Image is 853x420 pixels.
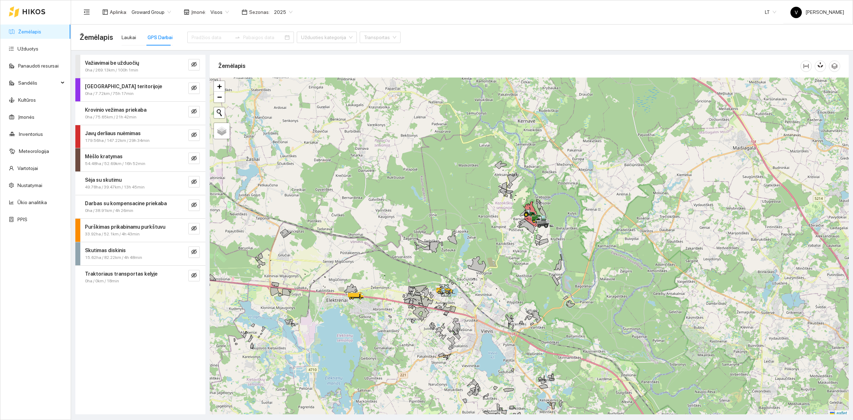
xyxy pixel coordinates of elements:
[18,76,59,90] span: Sandėlis
[85,254,142,261] span: 15.62ha / 82.22km / 4h 48min
[85,278,119,285] span: 0ha / 0km / 18min
[765,7,776,17] span: LT
[214,107,225,118] button: Initiate a new search
[18,97,36,103] a: Kultūros
[191,179,197,186] span: eye-invisible
[85,248,126,253] strong: Skutimas diskinis
[191,202,197,209] span: eye-invisible
[830,411,847,416] a: Leaflet
[214,123,230,139] a: Layers
[85,201,167,206] strong: Darbas su kompensacine priekaba
[18,29,41,34] a: Žemėlapis
[188,106,200,117] button: eye-invisible
[80,5,94,19] button: menu-fold
[75,172,205,195] div: Sėja su skutimu49.78ha / 39.47km / 13h 45mineye-invisible
[85,154,123,159] strong: Mėšlo kratymas
[218,56,800,76] div: Žemėlapis
[17,200,47,205] a: Ūkio analitika
[110,8,127,16] span: Aplinka :
[191,155,197,162] span: eye-invisible
[75,266,205,289] div: Traktoriaus transportas kelyje0ha / 0km / 18mineye-invisible
[85,224,165,230] strong: Purškimas prikabinamu purkštuvu
[188,83,200,94] button: eye-invisible
[75,55,205,78] div: Važiavimai be užduočių0ha / 269.13km / 100h 1mineye-invisible
[214,92,225,102] a: Zoom out
[17,46,38,52] a: Užduotys
[132,7,171,17] span: Groward Group
[80,32,113,43] span: Žemėlapis
[235,34,240,40] span: swap-right
[243,33,283,41] input: Pabaigos data
[84,9,90,15] span: menu-fold
[217,92,222,101] span: −
[85,184,145,191] span: 49.78ha / 39.47km / 13h 45min
[85,107,146,113] strong: Krovinio vežimas priekaba
[19,131,43,137] a: Inventorius
[192,33,232,41] input: Pradžios data
[18,63,59,69] a: Panaudoti resursai
[18,114,34,120] a: Įmonės
[188,246,200,258] button: eye-invisible
[75,242,205,265] div: Skutimas diskinis15.62ha / 82.22km / 4h 48mineye-invisible
[235,34,240,40] span: to
[188,59,200,70] button: eye-invisible
[75,219,205,242] div: Purškimas prikabinamu purkštuvu33.92ha / 52.1km / 4h 43mineye-invisible
[188,176,200,187] button: eye-invisible
[85,114,136,121] span: 0ha / 75.65km / 21h 42min
[75,125,205,148] div: Javų derliaus nuėmimas179.56ha / 147.22km / 29h 34mineye-invisible
[191,225,197,232] span: eye-invisible
[191,249,197,256] span: eye-invisible
[191,272,197,279] span: eye-invisible
[801,63,811,69] span: column-width
[790,9,844,15] span: [PERSON_NAME]
[191,62,197,68] span: eye-invisible
[191,8,206,16] span: Įmonė :
[242,9,247,15] span: calendar
[800,60,812,72] button: column-width
[17,182,42,188] a: Nustatymai
[249,8,270,16] span: Sezonas :
[147,33,173,41] div: GPS Darbai
[188,270,200,281] button: eye-invisible
[85,84,162,89] strong: [GEOGRAPHIC_DATA] teritorijoje
[85,131,141,136] strong: Javų derliaus nuėmimas
[274,7,293,17] span: 2025
[85,231,140,238] span: 33.92ha / 52.1km / 4h 43min
[188,200,200,211] button: eye-invisible
[75,195,205,218] div: Darbas su kompensacine priekaba0ha / 38.91km / 4h 26mineye-invisible
[191,108,197,115] span: eye-invisible
[191,85,197,92] span: eye-invisible
[188,153,200,164] button: eye-invisible
[191,132,197,139] span: eye-invisible
[75,148,205,171] div: Mėšlo kratymas54.48ha / 52.69km / 16h 52mineye-invisible
[214,81,225,92] a: Zoom in
[19,148,49,154] a: Meteorologija
[85,207,133,214] span: 0ha / 38.91km / 4h 26min
[85,137,150,144] span: 179.56ha / 147.22km / 29h 34min
[188,223,200,234] button: eye-invisible
[85,60,139,66] strong: Važiavimai be užduočių
[102,9,108,15] span: layout
[122,33,136,41] div: Laukai
[85,177,122,183] strong: Sėja su skutimu
[85,271,157,277] strong: Traktoriaus transportas kelyje
[75,78,205,101] div: [GEOGRAPHIC_DATA] teritorijoje0ha / 7.72km / 75h 17mineye-invisible
[210,7,229,17] span: Visos
[188,129,200,141] button: eye-invisible
[217,82,222,91] span: +
[184,9,189,15] span: shop
[17,165,38,171] a: Vartotojai
[17,217,27,222] a: PPIS
[85,67,138,74] span: 0ha / 269.13km / 100h 1min
[85,90,134,97] span: 0ha / 7.72km / 75h 17min
[75,102,205,125] div: Krovinio vežimas priekaba0ha / 75.65km / 21h 42mineye-invisible
[85,160,145,167] span: 54.48ha / 52.69km / 16h 52min
[795,7,798,18] span: V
